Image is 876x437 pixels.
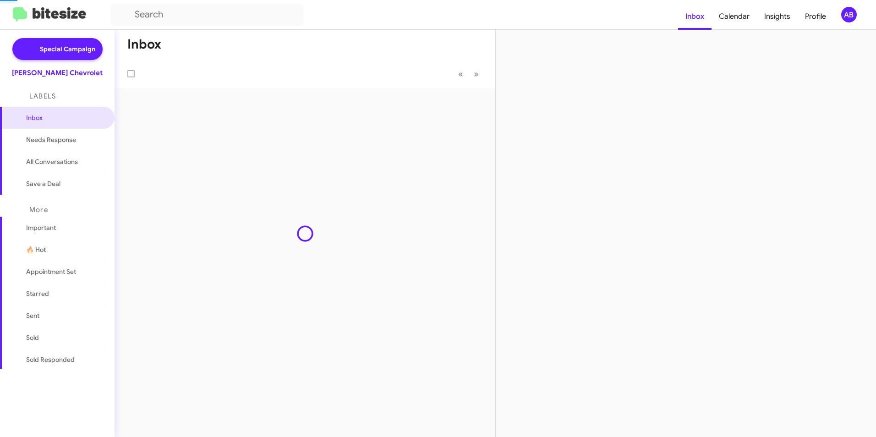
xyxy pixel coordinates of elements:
span: 🔥 Hot [26,245,46,254]
span: Inbox [26,113,104,122]
button: Previous [453,65,469,83]
a: Inbox [678,3,712,30]
span: Sold [26,333,39,342]
span: Labels [29,92,56,100]
a: Special Campaign [12,38,103,60]
span: More [29,206,48,214]
input: Search [111,4,303,26]
span: « [458,68,463,80]
span: Starred [26,289,49,298]
a: Profile [798,3,833,30]
div: AB [841,7,857,22]
span: Sold Responded [26,355,75,364]
span: » [474,68,479,80]
span: Save a Deal [26,179,60,188]
nav: Page navigation example [453,65,484,83]
span: Important [26,223,104,232]
span: Special Campaign [40,44,95,54]
span: Needs Response [26,135,104,144]
a: Insights [757,3,798,30]
button: AB [833,7,866,22]
span: Sent [26,311,39,320]
a: Calendar [712,3,757,30]
span: All Conversations [26,157,78,166]
h1: Inbox [127,37,161,52]
span: Appointment Set [26,267,76,276]
button: Next [468,65,484,83]
div: [PERSON_NAME] Chevrolet [12,68,103,77]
